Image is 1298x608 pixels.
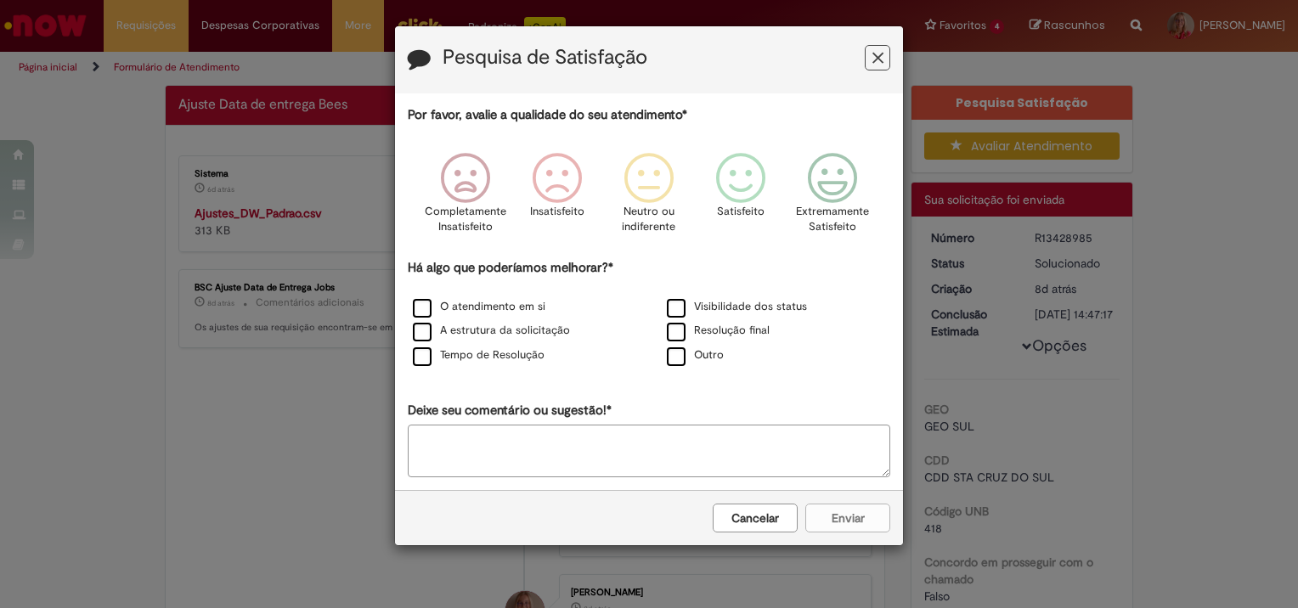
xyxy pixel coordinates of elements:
[713,504,798,532] button: Cancelar
[717,204,765,220] p: Satisfeito
[425,204,506,235] p: Completamente Insatisfeito
[408,106,687,124] label: Por favor, avalie a qualidade do seu atendimento*
[413,347,545,363] label: Tempo de Resolução
[606,140,692,256] div: Neutro ou indiferente
[796,204,869,235] p: Extremamente Satisfeito
[789,140,876,256] div: Extremamente Satisfeito
[408,402,612,419] label: Deixe seu comentário ou sugestão!*
[514,140,601,256] div: Insatisfeito
[443,47,647,69] label: Pesquisa de Satisfação
[618,204,680,235] p: Neutro ou indiferente
[413,323,570,339] label: A estrutura da solicitação
[667,323,770,339] label: Resolução final
[421,140,508,256] div: Completamente Insatisfeito
[697,140,784,256] div: Satisfeito
[413,299,545,315] label: O atendimento em si
[530,204,584,220] p: Insatisfeito
[667,299,807,315] label: Visibilidade dos status
[408,259,890,369] div: Há algo que poderíamos melhorar?*
[667,347,724,363] label: Outro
